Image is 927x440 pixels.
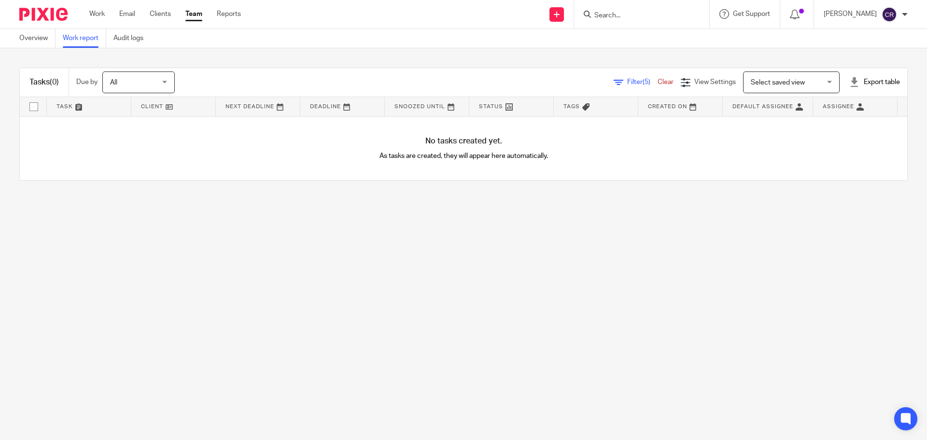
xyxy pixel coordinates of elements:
div: Export table [849,77,900,87]
a: Team [185,9,202,19]
img: Pixie [19,8,68,21]
a: Work report [63,29,106,48]
span: View Settings [694,79,736,85]
span: Filter [627,79,658,85]
span: Get Support [733,11,770,17]
h1: Tasks [29,77,59,87]
img: svg%3E [882,7,897,22]
span: Select saved view [751,79,805,86]
span: Tags [563,104,580,109]
p: As tasks are created, they will appear here automatically. [242,151,686,161]
a: Audit logs [113,29,151,48]
a: Reports [217,9,241,19]
p: [PERSON_NAME] [824,9,877,19]
h4: No tasks created yet. [20,136,907,146]
span: (5) [643,79,650,85]
span: All [110,79,117,86]
a: Clients [150,9,171,19]
a: Clear [658,79,674,85]
a: Email [119,9,135,19]
input: Search [593,12,680,20]
span: (0) [50,78,59,86]
p: Due by [76,77,98,87]
a: Overview [19,29,56,48]
a: Work [89,9,105,19]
